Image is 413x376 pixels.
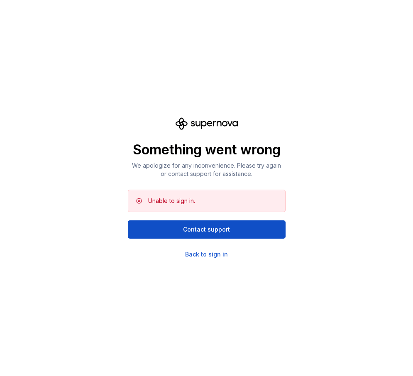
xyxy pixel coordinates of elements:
div: Unable to sign in. [148,197,195,205]
p: We apologize for any inconvenience. Please try again or contact support for assistance. [128,161,286,178]
span: Contact support [183,225,230,234]
a: Back to sign in [185,250,228,259]
p: Something went wrong [128,142,286,158]
button: Contact support [128,220,286,239]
